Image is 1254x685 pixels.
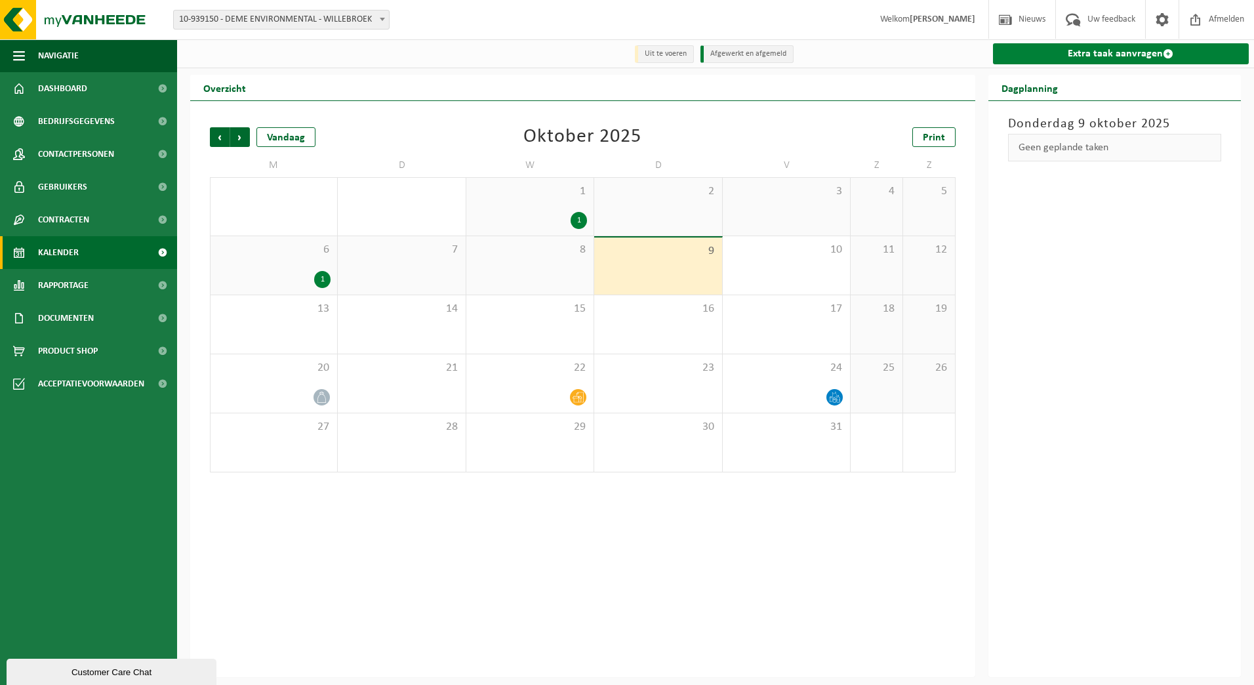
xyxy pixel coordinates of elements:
span: Navigatie [38,39,79,72]
span: 29 [473,420,587,434]
span: 20 [217,361,331,375]
span: Contracten [38,203,89,236]
a: Print [912,127,956,147]
span: 21 [344,361,458,375]
li: Afgewerkt en afgemeld [700,45,794,63]
span: 9 [601,244,715,259]
span: Bedrijfsgegevens [38,105,115,138]
span: Documenten [38,302,94,335]
li: Uit te voeren [635,45,694,63]
span: 10 [729,243,843,257]
span: 11 [857,243,896,257]
td: Z [903,154,956,177]
span: 12 [910,243,948,257]
span: 8 [473,243,587,257]
span: Dashboard [38,72,87,105]
span: 2 [601,184,715,199]
h2: Overzicht [190,75,259,100]
span: Volgende [230,127,250,147]
span: 19 [910,302,948,316]
td: D [594,154,722,177]
a: Extra taak aanvragen [993,43,1249,64]
span: 30 [601,420,715,434]
strong: [PERSON_NAME] [910,14,975,24]
span: 28 [344,420,458,434]
td: W [466,154,594,177]
span: 22 [473,361,587,375]
span: 23 [601,361,715,375]
span: 26 [910,361,948,375]
span: Acceptatievoorwaarden [38,367,144,400]
span: Gebruikers [38,171,87,203]
span: Kalender [38,236,79,269]
span: Contactpersonen [38,138,114,171]
td: M [210,154,338,177]
span: 13 [217,302,331,316]
td: Z [851,154,903,177]
span: 15 [473,302,587,316]
div: Geen geplande taken [1008,134,1222,161]
span: 31 [729,420,843,434]
span: 4 [857,184,896,199]
span: 25 [857,361,896,375]
span: 24 [729,361,843,375]
div: Vandaag [256,127,315,147]
td: D [338,154,466,177]
td: V [723,154,851,177]
span: Product Shop [38,335,98,367]
span: 10-939150 - DEME ENVIRONMENTAL - WILLEBROEK [173,10,390,30]
h3: Donderdag 9 oktober 2025 [1008,114,1222,134]
div: Oktober 2025 [523,127,641,147]
div: 1 [314,271,331,288]
span: 16 [601,302,715,316]
span: 1 [473,184,587,199]
span: 14 [344,302,458,316]
span: Rapportage [38,269,89,302]
span: Print [923,133,945,143]
iframe: chat widget [7,656,219,685]
span: 6 [217,243,331,257]
span: 5 [910,184,948,199]
span: 3 [729,184,843,199]
span: 17 [729,302,843,316]
span: Vorige [210,127,230,147]
span: 7 [344,243,458,257]
div: 1 [571,212,587,229]
h2: Dagplanning [988,75,1071,100]
span: 27 [217,420,331,434]
span: 10-939150 - DEME ENVIRONMENTAL - WILLEBROEK [174,10,389,29]
span: 18 [857,302,896,316]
